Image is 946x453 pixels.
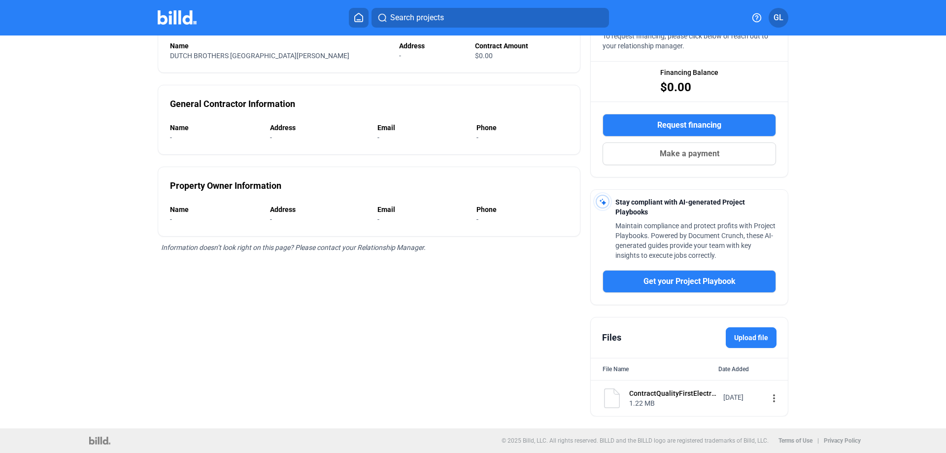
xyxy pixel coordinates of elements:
span: Make a payment [660,148,719,160]
span: - [170,134,172,141]
img: document [602,388,622,408]
div: 1.22 MB [629,398,717,408]
div: Property Owner Information [170,179,281,193]
mat-icon: more_vert [768,392,780,404]
span: - [476,134,478,141]
button: GL [769,8,788,28]
div: Phone [476,123,568,133]
span: DUTCH BROTHERS [GEOGRAPHIC_DATA][PERSON_NAME] [170,52,349,60]
button: Search projects [372,8,609,28]
span: Maintain compliance and protect profits with Project Playbooks. Powered by Document Crunch, these... [615,222,776,259]
div: Address [270,205,367,214]
div: General Contractor Information [170,97,295,111]
div: Address [270,123,367,133]
span: - [399,52,401,60]
div: [DATE] [723,392,763,402]
div: Date Added [718,364,776,374]
label: Upload file [726,327,777,348]
div: ContractQualityFirstElectricDutchBrosFortMyersFLQFEExecuted.pdf [629,388,717,398]
span: $0.00 [475,52,493,60]
button: Make a payment [603,142,776,165]
div: Address [399,41,465,51]
span: Financing Balance [660,68,718,77]
b: Privacy Policy [824,437,861,444]
div: Name [170,123,260,133]
div: File Name [603,364,629,374]
span: - [170,215,172,223]
div: Phone [476,205,568,214]
div: Name [170,205,260,214]
p: © 2025 Billd, LLC. All rights reserved. BILLD and the BILLD logo are registered trademarks of Bil... [502,437,769,444]
img: Billd Company Logo [158,10,197,25]
button: Get your Project Playbook [603,270,776,293]
div: Files [602,331,621,345]
span: - [377,215,379,223]
span: Search projects [390,12,444,24]
span: - [270,215,272,223]
span: GL [774,12,783,24]
span: Stay compliant with AI-generated Project Playbooks [615,198,745,216]
p: | [817,437,819,444]
button: Request financing [603,114,776,137]
div: Email [377,205,467,214]
span: - [270,134,272,141]
span: - [377,134,379,141]
b: Terms of Use [778,437,812,444]
span: $0.00 [660,79,691,95]
div: Contract Amount [475,41,568,51]
span: Request financing [657,119,721,131]
span: Information doesn’t look right on this page? Please contact your Relationship Manager. [161,244,426,251]
span: Get your Project Playbook [643,276,736,287]
img: logo [89,437,110,445]
span: - [476,215,478,223]
div: Email [377,123,467,133]
div: Name [170,41,389,51]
